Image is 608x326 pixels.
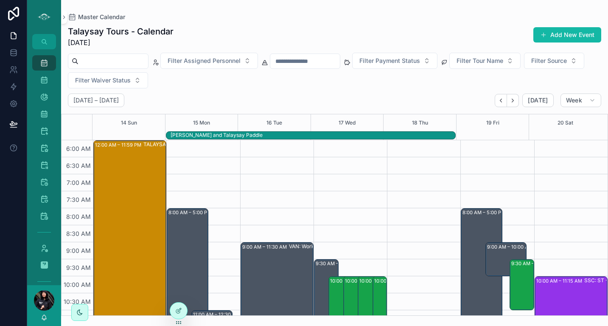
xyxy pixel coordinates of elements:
[121,114,137,131] button: 14 Sun
[316,259,362,268] div: 9:30 AM – 11:30 AM
[359,277,408,285] div: 10:00 AM – 11:30 AM
[64,162,93,169] span: 6:30 AM
[64,179,93,186] span: 7:00 AM
[193,310,241,319] div: 11:00 AM – 12:30 PM
[533,27,601,43] button: Add New Event
[68,26,174,37] h1: Talaysay Tours - Calendar
[566,96,582,104] span: Week
[75,76,131,85] span: Filter Waiver Status
[171,131,263,139] div: Candace and Talaysay Paddle
[495,94,507,107] button: Back
[160,53,258,69] button: Select Button
[462,208,507,217] div: 8:00 AM – 5:00 PM
[510,260,533,310] div: 9:30 AM – 11:00 AM
[62,298,93,305] span: 10:30 AM
[486,243,527,276] div: 9:00 AM – 10:00 AM
[487,243,535,251] div: 9:00 AM – 10:00 AM
[73,96,119,105] h2: [DATE] – [DATE]
[64,213,93,220] span: 8:00 AM
[412,114,428,131] button: 18 Thu
[242,243,289,251] div: 9:00 AM – 11:30 AM
[64,145,93,152] span: 6:00 AM
[528,96,548,104] span: [DATE]
[359,57,420,65] span: Filter Payment Status
[457,57,503,65] span: Filter Tour Name
[27,49,61,285] div: scrollable content
[64,247,93,254] span: 9:00 AM
[558,114,573,131] button: 20 Sat
[486,114,499,131] button: 19 Fri
[63,315,93,322] span: 11:00 AM
[560,94,601,107] button: Week
[95,141,143,149] div: 12:00 AM – 11:59 PM
[330,277,379,285] div: 10:00 AM – 11:30 AM
[193,114,210,131] button: 15 Mon
[171,132,263,139] div: [PERSON_NAME] and Talaysay Paddle
[168,208,213,217] div: 8:00 AM – 5:00 PM
[352,53,437,69] button: Select Button
[536,277,584,285] div: 10:00 AM – 11:15 AM
[507,94,519,107] button: Next
[345,277,394,285] div: 10:00 AM – 11:30 AM
[511,259,558,268] div: 9:30 AM – 11:00 AM
[289,243,359,250] div: VAN: Workshop (35) [PERSON_NAME] |Equity and Inclusions UBC, TW:CPXQ-KWRK
[64,264,93,271] span: 9:30 AM
[64,196,93,203] span: 7:30 AM
[531,57,567,65] span: Filter Source
[535,277,607,318] div: 10:00 AM – 11:15 AMSSC: ST - Gibsons, [GEOGRAPHIC_DATA] (18) [PERSON_NAME], TW:SVPS-TXSK
[68,72,148,88] button: Select Button
[449,53,521,69] button: Select Button
[143,141,214,148] div: TALAYSAY: [GEOGRAPHIC_DATA] Closing
[339,114,356,131] button: 17 Wed
[168,57,241,65] span: Filter Assigned Personnel
[37,10,51,24] img: App logo
[62,281,93,288] span: 10:00 AM
[68,37,174,48] span: [DATE]
[68,13,125,21] a: Master Calendar
[522,94,553,107] button: [DATE]
[78,13,125,21] span: Master Calendar
[266,114,282,131] button: 16 Tue
[524,53,584,69] button: Select Button
[64,230,93,237] span: 8:30 AM
[374,277,423,285] div: 10:00 AM – 11:30 AM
